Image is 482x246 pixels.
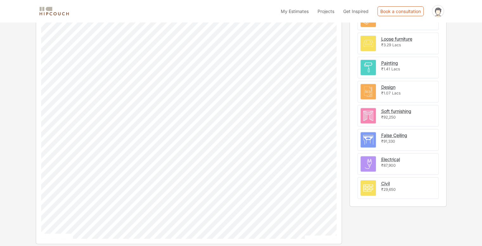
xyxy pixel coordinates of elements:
[381,36,412,42] button: Loose furniture
[361,132,376,147] img: room.svg
[381,91,391,95] span: ₹1.07
[38,6,70,17] img: logo-horizontal.svg
[392,91,401,95] span: Lacs
[381,115,396,120] span: ₹92,250
[381,163,396,168] span: ₹87,900
[361,156,376,172] img: room.svg
[381,180,390,187] button: Civil
[392,18,401,23] span: Lacs
[381,42,391,47] span: ₹3.29
[381,139,395,144] span: ₹91,330
[361,180,376,196] img: room.svg
[381,84,395,90] button: Design
[361,36,376,51] img: room.svg
[361,108,376,123] img: room.svg
[343,9,369,14] span: Get Inspired
[361,84,376,99] img: room.svg
[38,4,70,18] span: logo-horizontal.svg
[318,9,334,14] span: Projects
[381,60,398,66] button: Painting
[391,67,400,71] span: Lacs
[377,6,424,16] div: Book a consultation
[392,42,401,47] span: Lacs
[381,18,391,23] span: ₹5.68
[281,9,309,14] span: My Estimates
[381,67,390,71] span: ₹1.41
[381,156,400,163] button: Electrical
[361,60,376,75] img: room.svg
[381,108,411,114] button: Soft furnishing
[381,187,396,192] span: ₹29,650
[381,132,407,139] button: False Ceiling
[308,234,336,240] a: [DOMAIN_NAME]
